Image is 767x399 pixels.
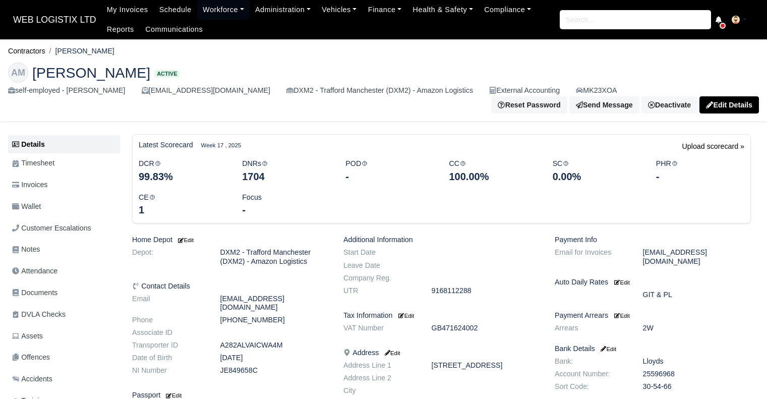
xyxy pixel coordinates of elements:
div: POD [338,158,441,184]
dd: 25596968 [635,370,758,378]
dd: [DATE] [213,354,336,362]
a: Notes [8,240,120,259]
a: Details [8,135,120,154]
dt: UTR [336,287,424,295]
div: CE [131,192,234,217]
small: Edit [164,392,182,398]
small: Edit [383,350,400,356]
small: Edit [176,237,194,243]
dd: 9168112288 [424,287,547,295]
div: CC [441,158,545,184]
a: DVLA Checks [8,305,120,324]
a: Accidents [8,369,120,389]
div: Deactivate [641,96,697,113]
div: 100.00% [449,169,537,184]
div: SC [545,158,648,184]
a: Upload scorecard » [682,141,744,158]
dt: Bank: [547,357,635,366]
span: DVLA Checks [12,309,66,320]
a: Invoices [8,175,120,195]
span: Wallet [12,201,41,212]
h6: Contact Details [132,282,328,291]
dt: Email [125,295,213,312]
a: Edit [612,278,630,286]
h6: Bank Details [555,345,751,353]
div: 1 [139,203,227,217]
span: Invoices [12,179,47,191]
small: Edit [398,313,414,319]
a: Offences [8,348,120,367]
dt: Leave Date [336,261,424,270]
a: Customer Escalations [8,218,120,238]
a: WEB LOGISTIX LTD [8,10,101,30]
div: AM [8,63,28,83]
span: Offences [12,352,50,363]
h6: Tax Information [343,311,540,320]
dt: Account Number: [547,370,635,378]
a: Wallet [8,197,120,216]
h6: Latest Scorecard [139,141,193,149]
div: 99.83% [139,169,227,184]
a: Communications [140,20,209,39]
h6: Payment Arrears [555,311,751,320]
dt: Company Reg. [336,274,424,282]
h6: Auto Daily Rates [555,278,751,287]
dt: VAT Number [336,324,424,332]
dd: GB471624002 [424,324,547,332]
a: Edit [383,349,400,357]
span: Documents [12,287,57,299]
div: External Accounting [489,85,560,96]
div: DXM2 - Trafford Manchester (DXM2) - Amazon Logistics [286,85,473,96]
a: Edit [612,311,630,319]
dt: Transporter ID [125,341,213,350]
a: Edit [396,311,414,319]
dt: NI Number [125,366,213,375]
dt: Email for Invoices [547,248,635,265]
h6: Home Depot [132,236,328,244]
button: Reset Password [491,96,567,113]
a: Reports [101,20,140,39]
small: Week 17 , 2025 [201,141,241,150]
dd: [EMAIL_ADDRESS][DOMAIN_NAME] [635,248,758,265]
li: [PERSON_NAME] [45,45,114,57]
dt: Address Line 1 [336,361,424,370]
div: [EMAIL_ADDRESS][DOMAIN_NAME] [142,85,270,96]
dt: Date of Birth [125,354,213,362]
a: Edit [164,391,182,399]
a: Edit [599,345,616,353]
dd: GIT & PL [635,291,758,299]
h6: Address [343,349,540,357]
div: - [242,203,330,217]
dd: Lloyds [635,357,758,366]
div: self-employed - [PERSON_NAME] [8,85,126,96]
div: Azad Miah [1,54,766,122]
a: Edit [176,236,194,244]
a: Edit Details [699,96,759,113]
dd: 2W [635,324,758,332]
dt: Start Date [336,248,424,257]
div: DNRs [234,158,338,184]
div: 0.00% [553,169,641,184]
dt: Address Line 2 [336,374,424,382]
small: Edit [614,279,630,286]
dd: JE849658C [213,366,336,375]
a: Contractors [8,47,45,55]
dd: A282ALVAICWA4M [213,341,336,350]
span: Active [154,70,180,78]
span: Customer Escalations [12,222,91,234]
span: Assets [12,330,43,342]
div: 1704 [242,169,330,184]
span: Accidents [12,373,52,385]
dt: Phone [125,316,213,324]
input: Search... [560,10,711,29]
small: Edit [614,313,630,319]
span: Attendance [12,265,57,277]
span: Timesheet [12,157,54,169]
dd: [STREET_ADDRESS] [424,361,547,370]
dt: Sort Code: [547,382,635,391]
dt: City [336,386,424,395]
dd: [PHONE_NUMBER] [213,316,336,324]
h6: Payment Info [555,236,751,244]
dd: [EMAIL_ADDRESS][DOMAIN_NAME] [213,295,336,312]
